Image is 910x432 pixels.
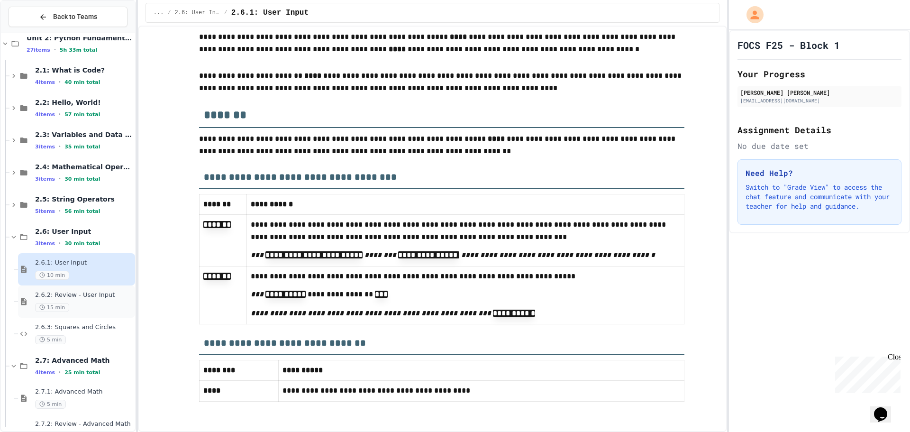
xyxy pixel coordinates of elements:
div: [PERSON_NAME] [PERSON_NAME] [740,88,899,97]
span: 35 min total [64,144,100,150]
h1: FOCS F25 - Block 1 [737,38,840,52]
span: • [54,46,56,54]
span: 2.7.1: Advanced Math [35,388,133,396]
span: 56 min total [64,208,100,214]
span: 5h 33m total [60,47,97,53]
span: 5 min [35,335,66,344]
span: • [59,207,61,215]
div: [EMAIL_ADDRESS][DOMAIN_NAME] [740,97,899,104]
iframe: chat widget [831,353,901,393]
p: Switch to "Grade View" to access the chat feature and communicate with your teacher for help and ... [746,183,893,211]
div: Chat with us now!Close [4,4,65,60]
button: Back to Teams [9,7,127,27]
span: • [59,78,61,86]
span: 15 min [35,303,69,312]
span: 2.7: Advanced Math [35,356,133,365]
span: 2.3: Variables and Data Types [35,130,133,139]
span: 2.7.2: Review - Advanced Math [35,420,133,428]
span: 4 items [35,79,55,85]
span: 2.6: User Input [175,9,220,17]
span: 57 min total [64,111,100,118]
h3: Need Help? [746,167,893,179]
span: 4 items [35,111,55,118]
span: 3 items [35,176,55,182]
span: / [224,9,227,17]
span: 2.6.2: Review - User Input [35,291,133,299]
span: 3 items [35,144,55,150]
span: 2.6.1: User Input [35,259,133,267]
h2: Your Progress [737,67,901,81]
span: ... [154,9,164,17]
span: 27 items [27,47,50,53]
span: 40 min total [64,79,100,85]
span: 25 min total [64,369,100,376]
span: 5 min [35,400,66,409]
span: • [59,175,61,183]
h2: Assignment Details [737,123,901,137]
span: 2.1: What is Code? [35,66,133,74]
iframe: chat widget [870,394,901,423]
span: Back to Teams [53,12,97,22]
span: 2.2: Hello, World! [35,98,133,107]
span: 10 min [35,271,69,280]
span: 2.6: User Input [35,227,133,236]
span: / [167,9,171,17]
span: 2.6.3: Squares and Circles [35,323,133,331]
div: My Account [737,4,766,26]
span: 30 min total [64,176,100,182]
span: Unit 2: Python Fundamentals [27,34,133,42]
div: No due date set [737,140,901,152]
span: 5 items [35,208,55,214]
span: • [59,143,61,150]
span: 2.6.1: User Input [231,7,309,18]
span: 3 items [35,240,55,247]
span: 2.5: String Operators [35,195,133,203]
span: • [59,368,61,376]
span: • [59,239,61,247]
span: 2.4: Mathematical Operators [35,163,133,171]
span: 4 items [35,369,55,376]
span: • [59,110,61,118]
span: 30 min total [64,240,100,247]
